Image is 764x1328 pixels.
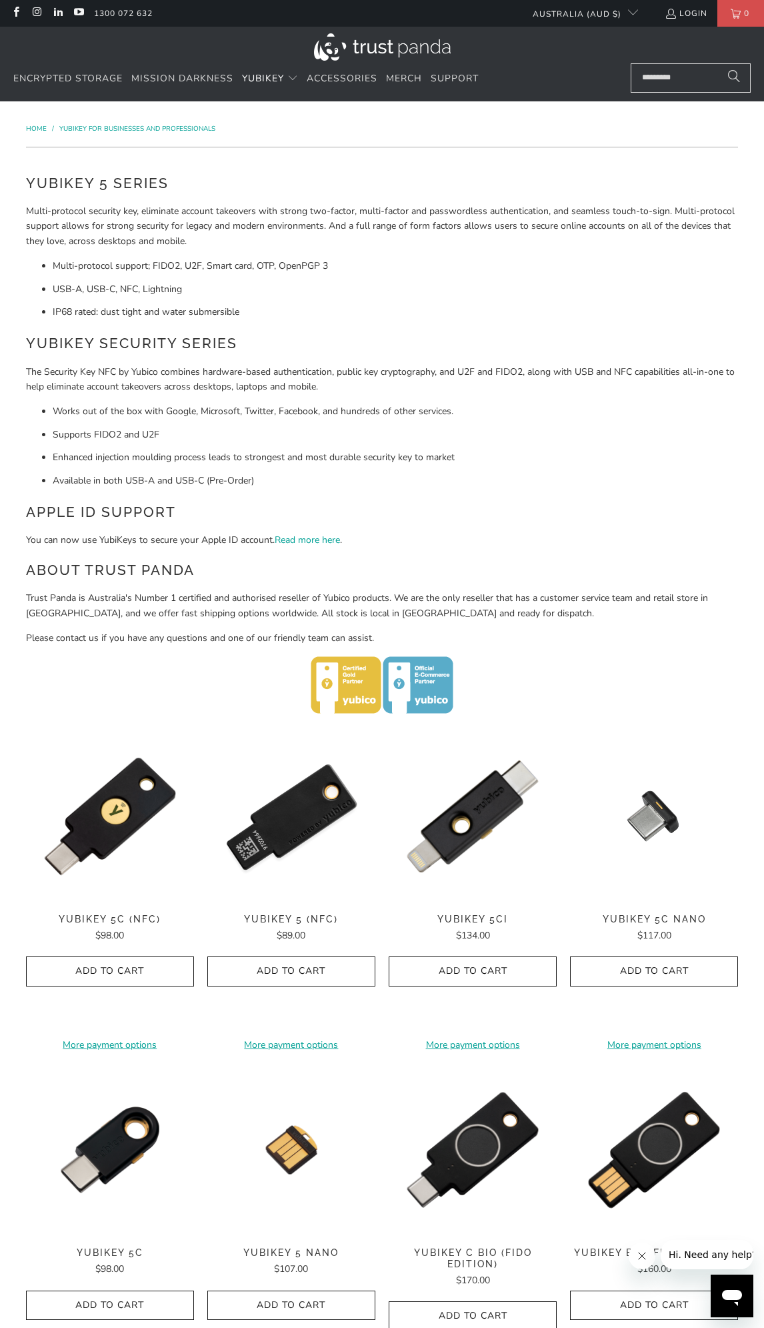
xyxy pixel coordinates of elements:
li: Works out of the box with Google, Microsoft, Twitter, Facebook, and hundreds of other services. [53,404,739,419]
span: Merch [386,72,422,85]
h2: YubiKey 5 Series [26,173,739,194]
a: Merch [386,63,422,95]
img: YubiKey 5 (NFC) - Trust Panda [207,732,375,900]
a: YubiKey 5C Nano - Trust Panda YubiKey 5C Nano - Trust Panda [570,732,738,900]
p: The Security Key NFC by Yubico combines hardware-based authentication, public key cryptography, a... [26,365,739,395]
iframe: Button to launch messaging window [711,1275,753,1317]
span: Accessories [307,72,377,85]
p: Please contact us if you have any questions and one of our friendly team can assist. [26,631,739,646]
a: YubiKey 5C $98.00 [26,1247,194,1277]
span: Home [26,124,47,133]
span: Add to Cart [584,966,724,977]
span: Add to Cart [40,966,180,977]
span: / [52,124,54,133]
img: YubiKey 5C - Trust Panda [26,1066,194,1234]
button: Add to Cart [389,956,557,986]
a: YubiKey 5C Nano $117.00 [570,914,738,943]
a: YubiKey 5C - Trust Panda YubiKey 5C - Trust Panda [26,1066,194,1234]
a: Support [431,63,479,95]
a: More payment options [26,1038,194,1053]
a: Encrypted Storage [13,63,123,95]
span: $107.00 [274,1263,308,1275]
img: Trust Panda Australia [314,33,451,61]
a: YubiKey C Bio (FIDO Edition) $170.00 [389,1247,557,1288]
button: Add to Cart [26,1291,194,1321]
a: Home [26,124,49,133]
h2: YubiKey Security Series [26,333,739,354]
a: YubiKey 5 Nano - Trust Panda YubiKey 5 Nano - Trust Panda [207,1066,375,1234]
span: YubiKey [242,72,284,85]
input: Search... [631,63,751,93]
a: Login [665,6,707,21]
span: Add to Cart [221,1300,361,1311]
h2: About Trust Panda [26,560,739,581]
span: YubiKey 5 Nano [207,1247,375,1259]
a: YubiKey C Bio (FIDO Edition) - Trust Panda YubiKey C Bio (FIDO Edition) - Trust Panda [389,1066,557,1234]
button: Add to Cart [570,1291,738,1321]
button: Add to Cart [207,956,375,986]
span: Add to Cart [403,966,543,977]
span: YubiKey C Bio (FIDO Edition) [389,1247,557,1270]
span: Mission Darkness [131,72,233,85]
span: YubiKey 5Ci [389,914,557,925]
li: Available in both USB-A and USB-C (Pre-Order) [53,474,739,488]
span: $170.00 [456,1274,490,1287]
nav: Translation missing: en.navigation.header.main_nav [13,63,479,95]
p: Trust Panda is Australia's Number 1 certified and authorised reseller of Yubico products. We are ... [26,591,739,621]
span: $98.00 [95,929,124,942]
span: $117.00 [637,929,671,942]
img: YubiKey 5 Nano - Trust Panda [207,1066,375,1234]
a: YubiKey Bio (FIDO Edition) $160.00 [570,1247,738,1277]
a: Trust Panda Australia on Facebook [10,8,21,19]
p: You can now use YubiKeys to secure your Apple ID account. . [26,533,739,548]
a: Trust Panda Australia on LinkedIn [52,8,63,19]
button: Add to Cart [570,956,738,986]
a: YubiKey 5 (NFC) - Trust Panda YubiKey 5 (NFC) - Trust Panda [207,732,375,900]
iframe: Close message [629,1243,655,1269]
li: Supports FIDO2 and U2F [53,428,739,442]
a: YubiKey for Businesses and Professionals [59,124,215,133]
li: Enhanced injection moulding process leads to strongest and most durable security key to market [53,450,739,465]
span: $98.00 [95,1263,124,1275]
span: $134.00 [456,929,490,942]
li: Multi-protocol support; FIDO2, U2F, Smart card, OTP, OpenPGP 3 [53,259,739,273]
a: Mission Darkness [131,63,233,95]
p: Multi-protocol security key, eliminate account takeovers with strong two-factor, multi-factor and... [26,204,739,249]
iframe: Message from company [661,1240,753,1269]
a: Trust Panda Australia on YouTube [73,8,84,19]
a: YubiKey 5C (NFC) - Trust Panda YubiKey 5C (NFC) - Trust Panda [26,732,194,900]
li: IP68 rated: dust tight and water submersible [53,305,739,319]
img: YubiKey Bio (FIDO Edition) - Trust Panda [570,1066,738,1234]
span: Encrypted Storage [13,72,123,85]
span: Add to Cart [403,1311,543,1322]
h2: Apple ID Support [26,502,739,523]
a: YubiKey 5 Nano $107.00 [207,1247,375,1277]
a: Trust Panda Australia on Instagram [31,8,42,19]
a: More payment options [207,1038,375,1053]
span: Add to Cart [40,1300,180,1311]
span: Add to Cart [584,1300,724,1311]
li: USB-A, USB-C, NFC, Lightning [53,282,739,297]
a: Accessories [307,63,377,95]
span: YubiKey 5C Nano [570,914,738,925]
a: YubiKey 5Ci - Trust Panda YubiKey 5Ci - Trust Panda [389,732,557,900]
a: YubiKey Bio (FIDO Edition) - Trust Panda YubiKey Bio (FIDO Edition) - Trust Panda [570,1066,738,1234]
button: Search [717,63,751,93]
span: Support [431,72,479,85]
span: YubiKey 5C (NFC) [26,914,194,925]
a: YubiKey 5C (NFC) $98.00 [26,914,194,943]
a: YubiKey 5Ci $134.00 [389,914,557,943]
span: YubiKey 5C [26,1247,194,1259]
span: $89.00 [277,929,305,942]
a: More payment options [570,1038,738,1053]
img: YubiKey C Bio (FIDO Edition) - Trust Panda [389,1066,557,1234]
span: YubiKey 5 (NFC) [207,914,375,925]
img: YubiKey 5C (NFC) - Trust Panda [26,732,194,900]
img: YubiKey 5Ci - Trust Panda [389,732,557,900]
summary: YubiKey [242,63,298,95]
a: Read more here [275,534,340,546]
span: Hi. Need any help? [8,9,96,20]
span: YubiKey Bio (FIDO Edition) [570,1247,738,1259]
span: Add to Cart [221,966,361,977]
